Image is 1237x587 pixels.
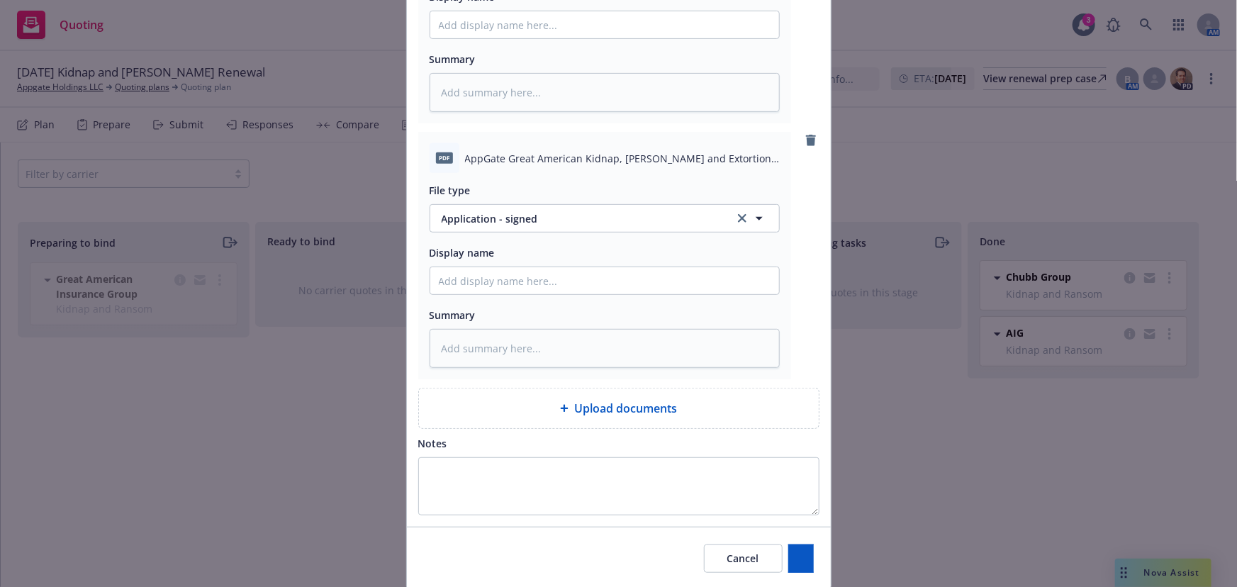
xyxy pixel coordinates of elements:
[418,437,447,450] span: Notes
[430,52,476,66] span: Summary
[704,544,783,573] button: Cancel
[430,204,780,233] button: Application - signedclear selection
[802,132,819,149] a: remove
[574,400,677,417] span: Upload documents
[430,246,495,259] span: Display name
[430,184,471,197] span: File type
[442,211,720,226] span: Application - signed
[430,308,476,322] span: Summary
[727,552,759,565] span: Cancel
[465,151,780,166] span: AppGate Great American Kidnap, [PERSON_NAME] and Extortion Application.pdf
[430,11,779,38] input: Add display name here...
[436,152,453,163] span: pdf
[734,210,751,227] a: clear selection
[418,388,819,429] div: Upload documents
[788,544,814,573] button: Done
[430,267,779,294] input: Add display name here...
